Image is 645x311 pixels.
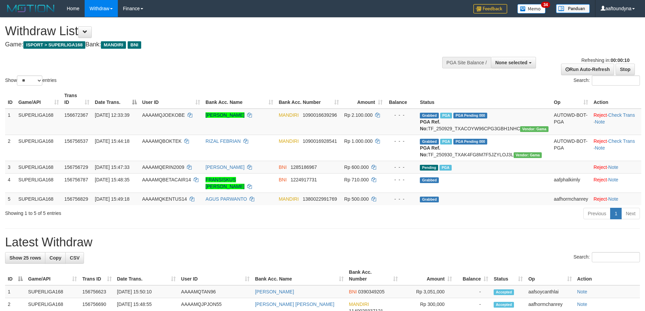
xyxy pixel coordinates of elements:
th: Bank Acc. Name: activate to sort column ascending [203,89,276,109]
b: PGA Ref. No: [420,145,440,157]
span: MANDIRI [349,302,369,307]
input: Search: [592,252,640,262]
span: 156756537 [64,138,88,144]
span: Rp 500.000 [344,196,369,202]
span: BNI [279,164,286,170]
th: ID: activate to sort column descending [5,266,25,285]
th: Amount: activate to sort column ascending [342,89,385,109]
td: 156756623 [80,285,114,298]
span: Copy 1090016928541 to clipboard [303,138,337,144]
span: AAAAMQERIN2009 [142,164,185,170]
span: BNI [279,177,286,182]
a: Note [608,196,619,202]
span: ISPORT > SUPERLIGA168 [23,41,85,49]
td: aafsoycanthlai [525,285,574,298]
label: Show entries [5,75,57,86]
a: Note [608,177,619,182]
td: SUPERLIGA168 [16,193,62,205]
span: None selected [495,60,528,65]
a: Reject [594,196,607,202]
td: TF_250929_TXACOYW96CPG3GBH1NHC [417,109,551,135]
td: · [591,161,641,173]
h4: Game: Bank: [5,41,423,48]
th: Bank Acc. Number: activate to sort column ascending [346,266,401,285]
span: Refreshing in: [581,58,629,63]
h1: Withdraw List [5,24,423,38]
span: Pending [420,165,438,171]
span: BNI [349,289,357,294]
span: Copy 1224917731 to clipboard [291,177,317,182]
img: Button%20Memo.svg [517,4,546,14]
div: - - - [388,176,415,183]
a: 1 [610,208,622,219]
span: 156756787 [64,177,88,182]
img: Feedback.jpg [473,4,507,14]
span: Marked by aafsengchandara [440,139,452,145]
span: Rp 2.100.000 [344,112,373,118]
a: Reject [594,138,607,144]
th: Status [417,89,551,109]
th: User ID: activate to sort column ascending [178,266,252,285]
label: Search: [574,75,640,86]
b: PGA Ref. No: [420,119,440,131]
a: Stop [616,64,635,75]
span: CSV [70,255,80,261]
td: · · [591,109,641,135]
span: Copy 1090016639296 to clipboard [303,112,337,118]
a: [PERSON_NAME] [PERSON_NAME] [255,302,334,307]
a: Copy [45,252,66,264]
span: AAAAMQJOEKOBE [142,112,185,118]
th: Balance: activate to sort column ascending [455,266,491,285]
td: SUPERLIGA168 [16,109,62,135]
td: · [591,173,641,193]
th: Action [591,89,641,109]
span: Copy [49,255,61,261]
th: Bank Acc. Number: activate to sort column ascending [276,89,341,109]
td: AUTOWD-BOT-PGA [551,109,591,135]
span: Vendor URL: https://trx31.1velocity.biz [514,152,542,158]
th: Op: activate to sort column ascending [525,266,574,285]
a: Reject [594,177,607,182]
a: AGUS PARWANTO [206,196,247,202]
span: AAAAMQBOKTEK [142,138,182,144]
td: SUPERLIGA168 [25,285,80,298]
span: 156756829 [64,196,88,202]
a: Show 25 rows [5,252,45,264]
select: Showentries [17,75,42,86]
td: SUPERLIGA168 [16,173,62,193]
th: Trans ID: activate to sort column ascending [62,89,92,109]
a: Check Trans [608,138,635,144]
td: AUTOWD-BOT-PGA [551,135,591,161]
span: MANDIRI [279,112,299,118]
th: Date Trans.: activate to sort column descending [92,89,139,109]
a: Note [577,289,587,294]
td: AAAAMQTAN96 [178,285,252,298]
div: - - - [388,112,415,118]
th: Bank Acc. Name: activate to sort column ascending [252,266,346,285]
span: MANDIRI [279,196,299,202]
th: User ID: activate to sort column ascending [139,89,203,109]
span: Vendor URL: https://trx31.1velocity.biz [520,126,549,132]
span: MANDIRI [101,41,126,49]
span: Show 25 rows [9,255,41,261]
span: AAAAMQBETACAIR14 [142,177,191,182]
span: [DATE] 15:48:35 [95,177,129,182]
a: CSV [65,252,84,264]
td: 4 [5,173,16,193]
a: [PERSON_NAME] [206,164,244,170]
h1: Latest Withdraw [5,236,640,249]
label: Search: [574,252,640,262]
td: - [455,285,491,298]
div: - - - [388,196,415,202]
span: AAAAMQKENTUS14 [142,196,187,202]
td: Rp 3,051,000 [401,285,455,298]
a: Reject [594,164,607,170]
td: TF_250930_TXAK4FG8M7F5JZYLOJ3L [417,135,551,161]
th: Op: activate to sort column ascending [551,89,591,109]
th: Amount: activate to sort column ascending [401,266,455,285]
th: ID [5,89,16,109]
a: Note [577,302,587,307]
a: [PERSON_NAME] [206,112,244,118]
span: 34 [541,2,550,8]
td: aafphalkimly [551,173,591,193]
